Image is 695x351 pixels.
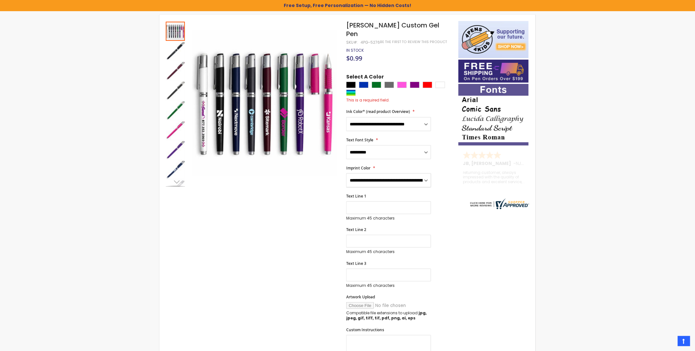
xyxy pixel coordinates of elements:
div: Pink [397,82,407,88]
span: Imprint Color [346,165,370,171]
span: Text Line 1 [346,193,366,199]
div: 4PG-5276 [361,40,380,45]
span: [PERSON_NAME] Custom Gel Pen [346,21,439,38]
div: Purple [410,82,420,88]
img: Earl Custom Gel Pen [166,140,185,160]
div: Earl Custom Gel Pen [166,100,186,120]
img: Earl Custom Gel Pen [166,41,185,61]
p: Maximum 45 characters [346,249,431,254]
strong: SKU [346,40,358,45]
div: Next [166,177,185,187]
div: returning customer, always impressed with the quality of products and excelent service, will retu... [463,170,525,184]
img: Free shipping on orders over $199 [458,60,529,83]
span: $0.99 [346,54,362,63]
a: 4pens.com certificate URL [469,205,529,211]
span: - , [513,160,569,167]
span: Artwork Upload [346,294,375,300]
img: Earl Custom Gel Pen [166,121,185,140]
span: In stock [346,48,364,53]
div: This is a required field. [346,98,452,103]
div: Earl Custom Gel Pen [166,120,186,140]
img: 4pens.com widget logo [469,198,529,209]
p: Compatible file extensions to upload: [346,310,431,321]
strong: jpg, jpeg, gif, tiff, tif, pdf, png, ai, eps [346,310,427,321]
p: Maximum 45 characters [346,216,431,221]
div: Earl Custom Gel Pen [166,41,186,61]
img: Earl Custom Gel Pen [166,61,185,80]
span: Select A Color [346,73,384,82]
img: 4pens 4 kids [458,21,529,58]
div: Availability [346,48,364,53]
div: Grey [384,82,394,88]
div: White [435,82,445,88]
img: Earl Custom Gel Pen [166,160,185,179]
span: Custom Instructions [346,327,384,332]
img: font-personalization-examples [458,84,529,146]
span: NJ [516,160,524,167]
span: Text Line 3 [346,261,366,266]
p: Maximum 45 characters [346,283,431,288]
div: Blue [359,82,369,88]
span: Text Font Style [346,137,373,143]
img: Earl Custom Gel Pen [166,101,185,120]
div: Earl Custom Gel Pen [166,80,186,100]
div: Black [346,82,356,88]
div: Earl Custom Gel Pen [166,140,186,160]
span: JB, [PERSON_NAME] [463,160,513,167]
div: Earl Custom Gel Pen [166,160,186,179]
div: Red [423,82,432,88]
div: Earl Custom Gel Pen [166,21,186,41]
div: Earl Custom Gel Pen [166,61,186,80]
div: Assorted [346,90,356,96]
a: Be the first to review this product [380,40,447,44]
span: Ink Color* (read product Overview) [346,109,410,114]
div: Green [372,82,381,88]
img: Earl Custom Gel Pen [166,81,185,100]
span: Text Line 2 [346,227,366,232]
img: Earl Custom Gel Pen [192,30,338,176]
